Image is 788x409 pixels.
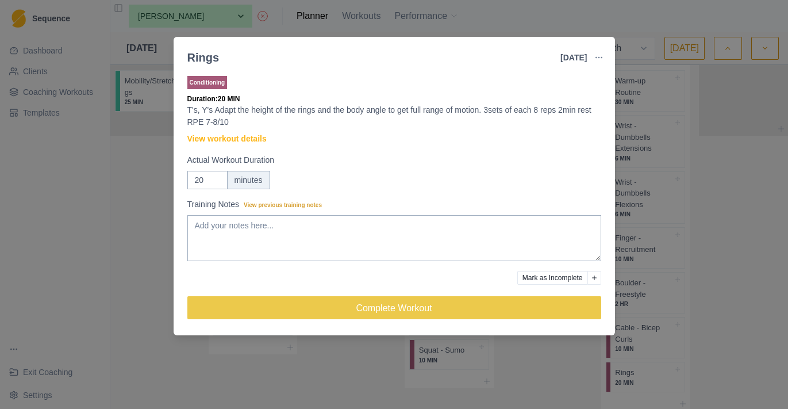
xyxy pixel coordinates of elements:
[187,154,594,166] label: Actual Workout Duration
[517,271,588,285] button: Mark as Incomplete
[187,296,601,319] button: Complete Workout
[560,52,587,64] p: [DATE]
[187,94,601,104] p: Duration: 20 MIN
[187,198,594,211] label: Training Notes
[187,104,601,128] p: T's, Y's Adapt the height of the rings and the body angle to get full range of motion. 3sets of e...
[244,202,322,208] span: View previous training notes
[227,171,270,189] div: minutes
[187,76,228,89] p: Conditioning
[587,271,601,285] button: Add reason
[187,133,267,145] a: View workout details
[187,49,220,66] div: Rings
